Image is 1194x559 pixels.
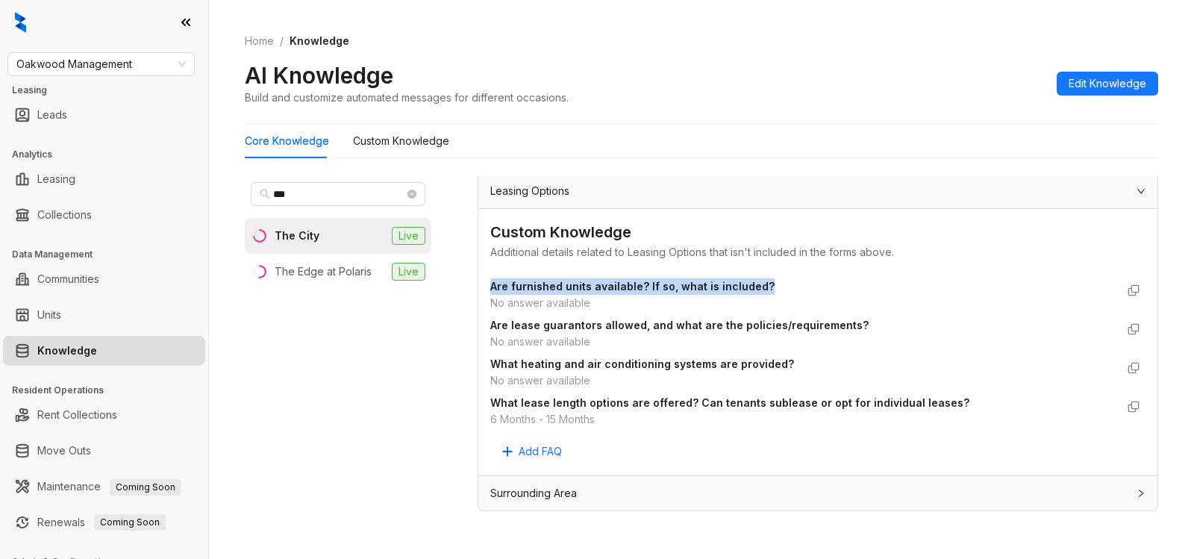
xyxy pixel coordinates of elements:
a: RenewalsComing Soon [37,508,166,537]
li: Units [3,300,205,330]
a: Leasing [37,164,75,194]
div: The City [275,228,319,244]
div: No answer available [490,372,1116,389]
span: close-circle [407,190,416,199]
li: Rent Collections [3,400,205,430]
span: Coming Soon [94,514,166,531]
div: Additional details related to Leasing Options that isn't included in the forms above. [490,244,1145,260]
div: The Edge at Polaris [275,263,372,280]
button: Edit Knowledge [1057,72,1158,96]
strong: Are furnished units available? If so, what is included? [490,280,775,293]
li: / [280,33,284,49]
a: Home [242,33,277,49]
a: Communities [37,264,99,294]
li: Knowledge [3,336,205,366]
li: Leasing [3,164,205,194]
img: logo [15,12,26,33]
span: Live [392,227,425,245]
a: Rent Collections [37,400,117,430]
h3: Leasing [12,84,208,97]
div: Build and customize automated messages for different occasions. [245,90,569,105]
h3: Resident Operations [12,384,208,397]
button: Add FAQ [490,440,574,463]
a: Move Outs [37,436,91,466]
span: search [260,189,270,199]
div: Surrounding Area [478,476,1157,510]
a: Leads [37,100,67,130]
a: Collections [37,200,92,230]
span: Knowledge [290,34,349,47]
strong: What heating and air conditioning systems are provided? [490,357,794,370]
li: Leads [3,100,205,130]
span: expanded [1137,187,1145,196]
li: Maintenance [3,472,205,502]
strong: Are lease guarantors allowed, and what are the policies/requirements? [490,319,869,331]
span: collapsed [1137,489,1145,498]
span: Oakwood Management [16,53,186,75]
li: Communities [3,264,205,294]
span: Add FAQ [519,443,562,460]
li: Renewals [3,508,205,537]
h2: AI Knowledge [245,61,393,90]
span: Leasing Options [490,183,569,199]
div: Core Knowledge [245,133,329,149]
div: Custom Knowledge [353,133,449,149]
a: Knowledge [37,336,97,366]
li: Collections [3,200,205,230]
h3: Analytics [12,148,208,161]
span: Surrounding Area [490,485,577,502]
span: Live [392,263,425,281]
div: Custom Knowledge [490,221,1145,244]
span: Coming Soon [110,479,181,496]
div: Leasing Options [478,174,1157,208]
div: 6 Months - 15 Months [490,411,1116,428]
div: No answer available [490,334,1116,350]
a: Units [37,300,61,330]
h3: Data Management [12,248,208,261]
div: No answer available [490,295,1116,311]
span: Edit Knowledge [1069,75,1146,92]
li: Move Outs [3,436,205,466]
strong: What lease length options are offered? Can tenants sublease or opt for individual leases? [490,396,969,409]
